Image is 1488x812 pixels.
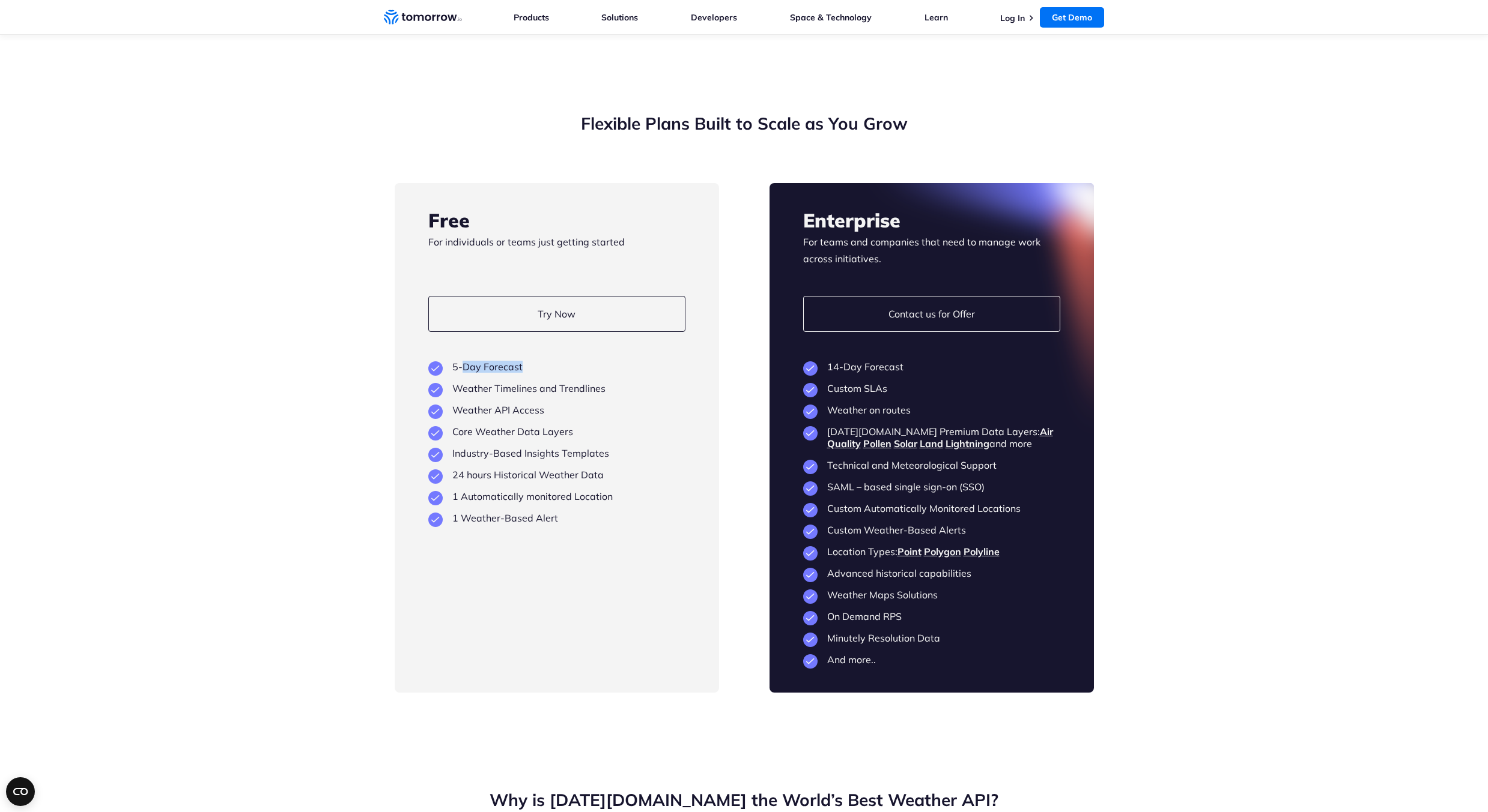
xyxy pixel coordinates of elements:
a: Air Quality [827,426,1053,450]
a: Products [514,12,549,23]
ul: plan features [428,361,685,524]
a: Developers [691,12,737,23]
a: Solar [894,438,917,450]
li: Weather Maps Solutions [803,589,1060,601]
a: Space & Technology [790,12,872,23]
li: Weather Timelines and Trendlines [428,382,685,394]
h3: Free [428,207,685,233]
li: Weather API Access [428,404,685,416]
li: 24 hours Historical Weather Data [428,469,685,481]
a: Try Now [428,296,685,332]
li: Custom Weather-Based Alerts [803,524,1060,536]
a: Home link [384,8,462,26]
a: Land [920,438,943,450]
a: Get Demo [1040,7,1104,28]
li: 14-Day Forecast [803,361,1060,373]
li: Minutely Resolution Data [803,632,1060,644]
li: 1 Weather-Based Alert [428,512,685,524]
li: Industry-Based Insights Templates [428,447,685,459]
a: Point [897,546,922,558]
a: Contact us for Offer [803,296,1060,332]
a: Learn [925,12,948,23]
h2: Flexible Plans Built to Scale as You Grow [395,112,1094,135]
button: Open CMP widget [6,777,35,806]
li: 1 Automatically monitored Location [428,490,685,502]
li: On Demand RPS [803,610,1060,622]
a: Polygon [924,546,961,558]
a: Solutions [601,12,638,23]
h2: Why is [DATE][DOMAIN_NAME] the World’s Best Weather API? [384,789,1105,811]
li: Advanced historical capabilities [803,567,1060,579]
li: Core Weather Data Layers [428,426,685,438]
li: Technical and Meteorological Support [803,459,1060,471]
ul: plan features [803,361,1060,666]
p: For individuals or teams just getting started [428,233,685,267]
li: Location Types: [803,546,1060,558]
a: Polyline [964,546,1000,558]
li: [DATE][DOMAIN_NAME] Premium Data Layers: and more [803,426,1060,450]
a: Lightning [946,438,989,450]
li: Custom Automatically Monitored Locations [803,502,1060,514]
li: 5-Day Forecast [428,361,685,373]
a: Log In [1000,13,1025,23]
li: SAML – based single sign-on (SSO) [803,481,1060,493]
li: Weather on routes [803,404,1060,416]
a: Pollen [863,438,891,450]
li: And more.. [803,654,1060,666]
li: Custom SLAs [803,382,1060,394]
